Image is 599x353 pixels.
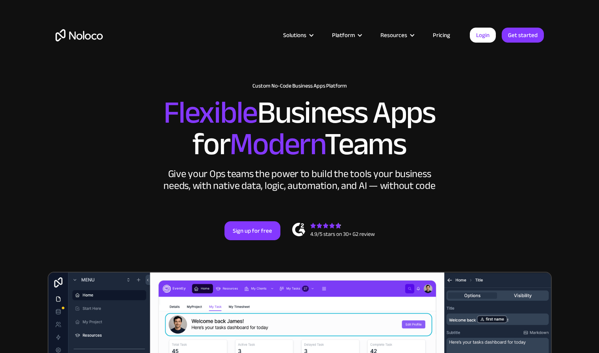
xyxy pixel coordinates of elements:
div: Give your Ops teams the power to build the tools your business needs, with native data, logic, au... [162,168,438,192]
a: home [56,29,103,41]
a: Pricing [423,30,460,40]
span: Modern [230,115,325,174]
div: Resources [380,30,407,40]
div: Solutions [283,30,306,40]
div: Solutions [273,30,322,40]
div: Resources [371,30,423,40]
span: Flexible [163,83,257,142]
a: Login [470,28,496,43]
h1: Custom No-Code Business Apps Platform [56,83,544,89]
h2: Business Apps for Teams [56,97,544,160]
div: Platform [332,30,355,40]
a: Sign up for free [224,221,280,240]
div: Platform [322,30,371,40]
a: Get started [502,28,544,43]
